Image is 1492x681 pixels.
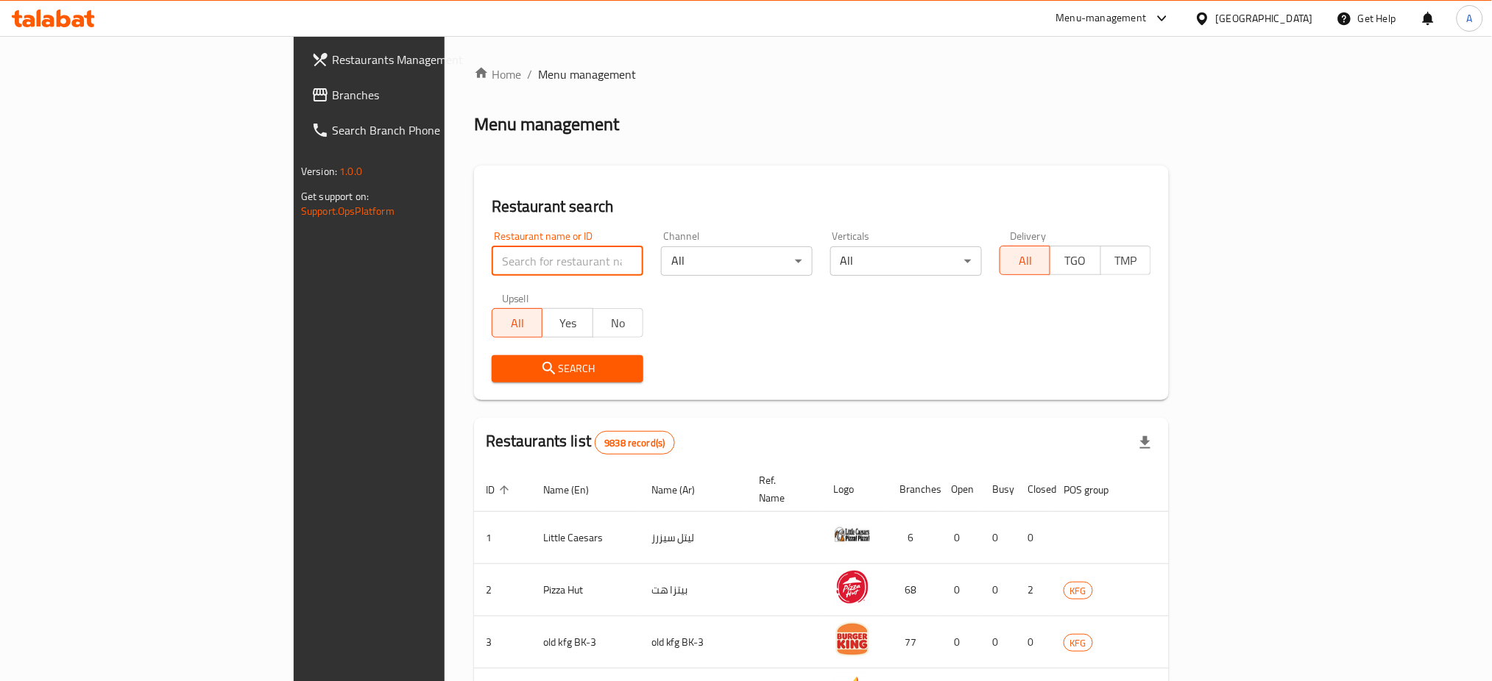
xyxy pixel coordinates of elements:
label: Delivery [1010,231,1047,241]
nav: breadcrumb [474,65,1169,83]
span: Version: [301,162,337,181]
span: Branches [332,86,531,104]
td: 6 [888,512,940,564]
span: No [599,313,637,334]
span: KFG [1064,635,1092,652]
td: old kfg BK-3 [531,616,640,668]
span: KFG [1064,582,1092,599]
span: All [498,313,537,334]
span: Get support on: [301,187,369,206]
span: Ref. Name [760,471,805,507]
td: 0 [981,512,1017,564]
span: Name (En) [543,481,608,499]
td: 2 [1017,564,1052,616]
img: Pizza Hut [834,568,871,605]
td: old kfg BK-3 [640,616,748,668]
button: TGO [1050,246,1100,275]
td: Pizza Hut [531,564,640,616]
button: All [492,308,542,338]
h2: Menu management [474,113,619,136]
td: 0 [1017,616,1052,668]
a: Support.OpsPlatform [301,202,395,221]
div: Total records count [595,431,674,454]
button: Yes [542,308,593,338]
span: 9838 record(s) [595,436,673,450]
img: old kfg BK-3 [834,621,871,657]
div: Menu-management [1056,10,1147,27]
span: Menu management [538,65,636,83]
td: 77 [888,616,940,668]
th: Branches [888,467,940,512]
input: Search for restaurant name or ID.. [492,246,643,276]
span: TGO [1056,250,1095,271]
button: Search [492,355,643,382]
td: 0 [940,616,981,668]
span: Search [503,360,632,378]
span: Restaurants Management [332,51,531,68]
span: POS group [1064,481,1128,499]
span: All [1006,250,1044,271]
img: Little Caesars [834,516,871,553]
span: Search Branch Phone [332,121,531,139]
button: All [1000,246,1050,275]
td: 0 [981,564,1017,616]
h2: Restaurant search [492,196,1151,218]
div: Export file [1128,425,1163,460]
th: Closed [1017,467,1052,512]
div: All [830,246,982,276]
h2: Restaurants list [486,430,675,454]
a: Branches [300,77,543,113]
td: 68 [888,564,940,616]
td: 0 [940,564,981,616]
th: Logo [822,467,888,512]
td: 0 [981,616,1017,668]
span: TMP [1107,250,1145,271]
div: [GEOGRAPHIC_DATA] [1216,10,1313,26]
span: Yes [548,313,587,334]
button: No [593,308,643,338]
span: ID [486,481,514,499]
span: Name (Ar) [651,481,714,499]
td: ليتل سيزرز [640,512,748,564]
button: TMP [1100,246,1151,275]
th: Open [940,467,981,512]
td: Little Caesars [531,512,640,564]
td: 0 [1017,512,1052,564]
td: بيتزا هت [640,564,748,616]
a: Search Branch Phone [300,113,543,148]
th: Busy [981,467,1017,512]
label: Upsell [502,293,529,304]
td: 0 [940,512,981,564]
span: 1.0.0 [339,162,362,181]
span: A [1467,10,1473,26]
a: Restaurants Management [300,42,543,77]
div: All [661,246,813,276]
